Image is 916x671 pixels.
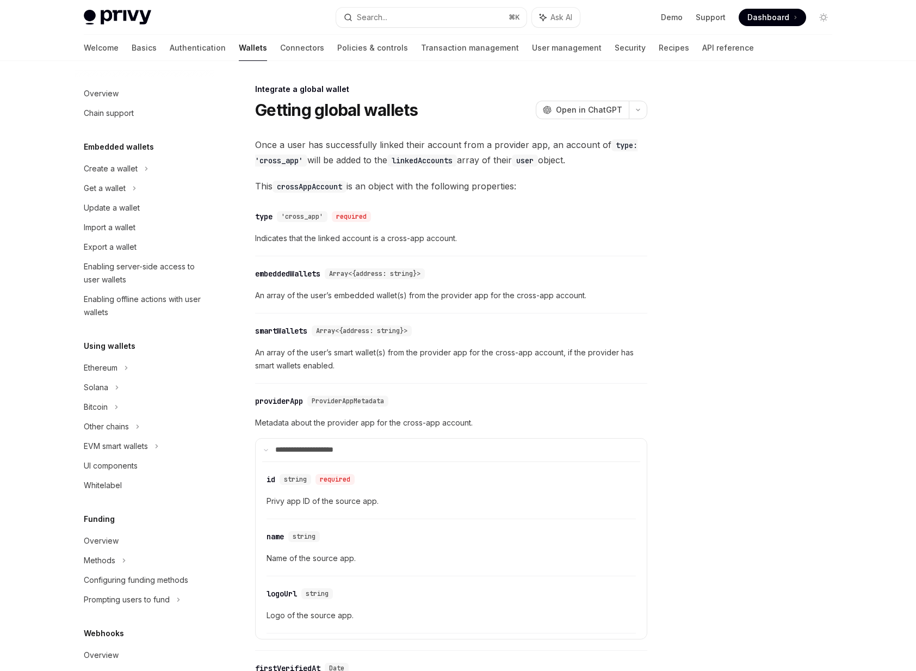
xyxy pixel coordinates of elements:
[84,513,115,526] h5: Funding
[532,8,580,27] button: Ask AI
[75,198,214,218] a: Update a wallet
[615,35,646,61] a: Security
[280,35,324,61] a: Connectors
[84,649,119,662] div: Overview
[337,35,408,61] a: Policies & controls
[239,35,267,61] a: Wallets
[512,155,538,167] code: user
[255,346,647,372] span: An array of the user’s smart wallet(s) from the provider app for the cross-app account, if the pr...
[255,84,647,95] div: Integrate a global wallet
[336,8,527,27] button: Search...⌘K
[84,340,135,353] h5: Using wallets
[75,290,214,322] a: Enabling offline actions with user wallets
[84,107,134,120] div: Chain support
[84,10,151,25] img: light logo
[747,12,789,23] span: Dashboard
[84,241,137,254] div: Export a wallet
[75,84,214,103] a: Overview
[255,178,647,194] span: This is an object with the following properties:
[84,420,129,433] div: Other chains
[75,456,214,476] a: UI components
[75,257,214,290] a: Enabling server-side access to user wallets
[255,137,647,168] span: Once a user has successfully linked their account from a provider app, an account of will be adde...
[815,9,832,26] button: Toggle dark mode
[267,588,297,599] div: logoUrl
[293,532,315,541] span: string
[84,459,138,472] div: UI components
[556,104,622,115] span: Open in ChatGPT
[661,12,683,23] a: Demo
[255,268,320,279] div: embeddedWallets
[84,221,135,234] div: Import a wallet
[84,479,122,492] div: Whitelabel
[84,381,108,394] div: Solana
[387,155,457,167] code: linkedAccounts
[509,13,520,22] span: ⌘ K
[532,35,602,61] a: User management
[75,531,214,551] a: Overview
[84,627,124,640] h5: Webhooks
[84,574,188,587] div: Configuring funding methods
[84,401,108,414] div: Bitcoin
[170,35,226,61] a: Authentication
[84,554,115,567] div: Methods
[306,589,329,598] span: string
[84,440,148,453] div: EVM smart wallets
[739,9,806,26] a: Dashboard
[255,396,303,407] div: providerApp
[255,416,647,429] span: Metadata about the provider app for the cross-app account.
[281,212,323,221] span: 'cross_app'
[267,609,636,622] span: Logo of the source app.
[75,645,214,665] a: Overview
[255,325,307,336] div: smartWallets
[267,495,636,508] span: Privy app ID of the source app.
[255,289,647,302] span: An array of the user’s embedded wallet(s) from the provider app for the cross-app account.
[84,293,208,319] div: Enabling offline actions with user wallets
[255,211,273,222] div: type
[315,474,355,485] div: required
[267,531,284,542] div: name
[84,260,208,286] div: Enabling server-side access to user wallets
[84,182,126,195] div: Get a wallet
[84,162,138,175] div: Create a wallet
[84,87,119,100] div: Overview
[84,201,140,214] div: Update a wallet
[702,35,754,61] a: API reference
[273,181,346,193] code: crossAppAccount
[332,211,371,222] div: required
[84,361,117,374] div: Ethereum
[329,269,420,278] span: Array<{address: string}>
[659,35,689,61] a: Recipes
[267,552,636,565] span: Name of the source app.
[84,140,154,153] h5: Embedded wallets
[357,11,387,24] div: Search...
[75,237,214,257] a: Export a wallet
[255,232,647,245] span: Indicates that the linked account is a cross-app account.
[550,12,572,23] span: Ask AI
[536,101,629,119] button: Open in ChatGPT
[284,475,307,484] span: string
[75,103,214,123] a: Chain support
[84,35,119,61] a: Welcome
[696,12,726,23] a: Support
[75,476,214,495] a: Whitelabel
[421,35,519,61] a: Transaction management
[316,327,407,335] span: Array<{address: string}>
[75,570,214,590] a: Configuring funding methods
[132,35,157,61] a: Basics
[267,474,275,485] div: id
[84,593,170,606] div: Prompting users to fund
[75,218,214,237] a: Import a wallet
[84,534,119,547] div: Overview
[255,100,418,120] h1: Getting global wallets
[312,397,384,405] span: ProviderAppMetadata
